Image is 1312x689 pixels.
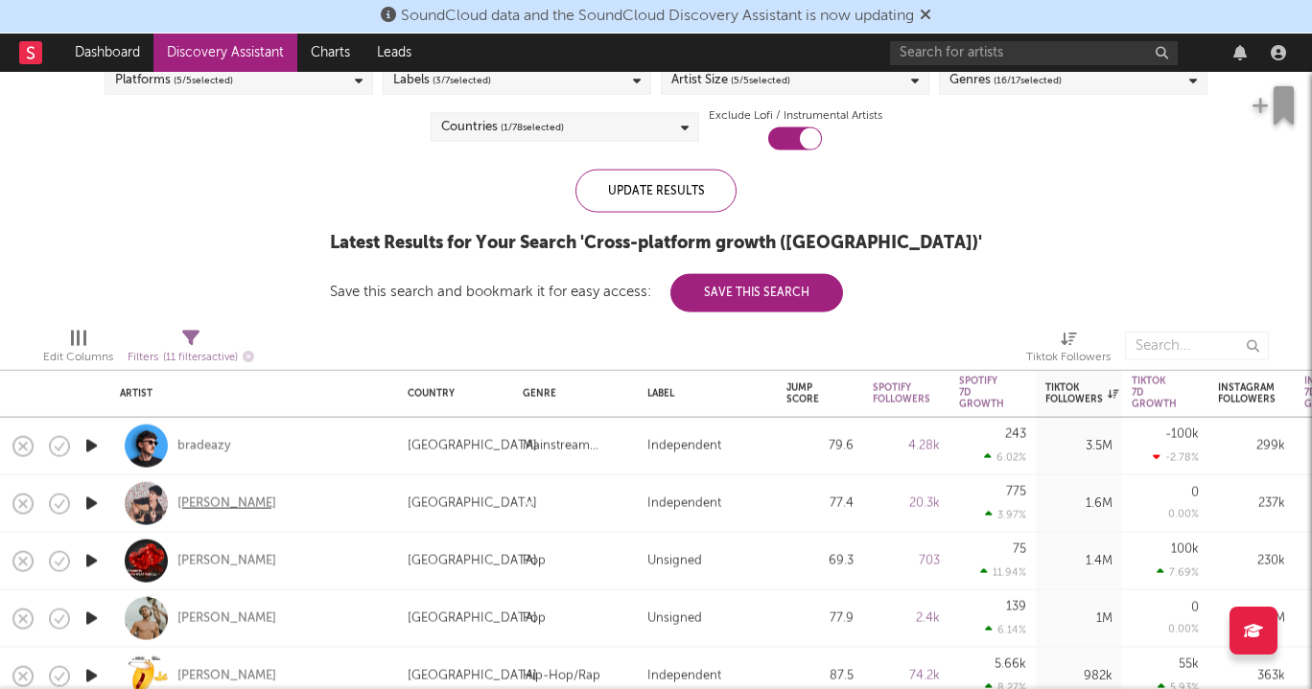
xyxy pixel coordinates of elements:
div: Artist [120,388,379,400]
div: -2.78 % [1153,451,1199,464]
div: 3.97 % [985,509,1026,521]
a: [PERSON_NAME] [177,667,276,684]
a: Charts [297,34,363,72]
div: 230k [1218,549,1285,572]
div: Spotify Followers [873,382,930,405]
span: SoundCloud data and the SoundCloud Discovery Assistant is now updating [401,9,914,24]
input: Search for artists [890,41,1178,65]
span: ( 1 / 78 selected) [501,116,564,139]
div: Tiktok Followers [1026,346,1111,369]
div: Spotify 7D Growth [959,375,1004,409]
div: 0 [1191,486,1199,498]
div: 982k [1045,664,1113,687]
div: Tiktok 7D Growth [1132,375,1177,409]
div: 11.94 % [980,566,1026,579]
div: 6.02 % [984,451,1026,464]
div: Label [647,388,758,400]
div: Save this search and bookmark it for easy access: [330,285,843,299]
div: 75 [1013,543,1026,556]
div: Genres [949,69,1062,92]
div: Mainstream Electronic [523,434,628,457]
div: 5.66k [995,658,1026,671]
div: [GEOGRAPHIC_DATA] [408,492,537,515]
div: 139 [1006,601,1026,613]
div: Latest Results for Your Search ' Cross-platform growth ([GEOGRAPHIC_DATA]) ' [330,232,982,255]
div: 243 [1005,428,1026,441]
div: 77.9 [786,607,854,630]
span: Dismiss [920,9,931,24]
div: Update Results [575,170,737,213]
div: Edit Columns [43,322,113,378]
input: Search... [1125,332,1269,360]
div: Unsigned [647,549,702,572]
div: Jump Score [786,382,825,405]
div: Edit Columns [43,346,113,369]
div: Independent [647,664,721,687]
div: Tiktok Followers [1045,382,1118,405]
div: 1.6M [1045,492,1113,515]
div: 703 [873,549,940,572]
div: 1M [1045,607,1113,630]
div: Independent [647,434,721,457]
div: Labels [393,69,491,92]
div: Artist Size [671,69,790,92]
div: Country [408,388,494,400]
div: 55k [1179,658,1199,671]
a: Discovery Assistant [153,34,297,72]
div: 2.4k [873,607,940,630]
div: 100k [1171,543,1199,556]
a: Dashboard [61,34,153,72]
div: Pop [523,607,546,630]
div: Filters(11 filters active) [128,322,254,378]
a: Leads [363,34,425,72]
a: [PERSON_NAME] [177,552,276,569]
div: Tiktok Followers [1026,322,1111,378]
div: 0.00 % [1168,625,1199,635]
div: -100k [1165,428,1199,441]
a: [PERSON_NAME] [177,494,276,512]
span: ( 5 / 5 selected) [174,69,233,92]
div: Platforms [115,69,233,92]
div: Unsigned [647,607,702,630]
button: Save This Search [670,274,843,312]
div: [GEOGRAPHIC_DATA] [408,434,537,457]
div: [GEOGRAPHIC_DATA] [408,549,537,572]
div: 77.4 [786,492,854,515]
div: 20.3k [873,492,940,515]
div: 4.28k [873,434,940,457]
div: 3.5M [1045,434,1113,457]
span: ( 5 / 5 selected) [731,69,790,92]
div: Hip-Hop/Rap [523,664,600,687]
div: Genre [523,388,619,400]
div: Pop [523,549,546,572]
div: Independent [647,492,721,515]
div: Filters [128,345,254,369]
span: ( 16 / 17 selected) [994,69,1062,92]
div: Countries [441,116,564,139]
div: 6.14 % [985,624,1026,636]
div: 0.00 % [1168,510,1199,520]
div: 237k [1218,492,1285,515]
div: 1.4M [1045,549,1113,572]
div: 1.19M [1218,607,1285,630]
span: ( 3 / 7 selected) [433,69,491,92]
span: ( 11 filters active) [163,352,238,362]
a: bradeazy [177,437,231,454]
label: Exclude Lofi / Instrumental Artists [709,104,882,127]
div: 363k [1218,664,1285,687]
div: Instagram Followers [1218,382,1276,405]
div: 0 [1191,601,1199,613]
a: [PERSON_NAME] [177,609,276,627]
div: [GEOGRAPHIC_DATA] [408,607,537,630]
div: 79.6 [786,434,854,457]
div: 775 [1006,486,1026,498]
div: 74.2k [873,664,940,687]
div: [GEOGRAPHIC_DATA] [408,664,537,687]
div: 7.69 % [1157,566,1199,579]
div: 87.5 [786,664,854,687]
